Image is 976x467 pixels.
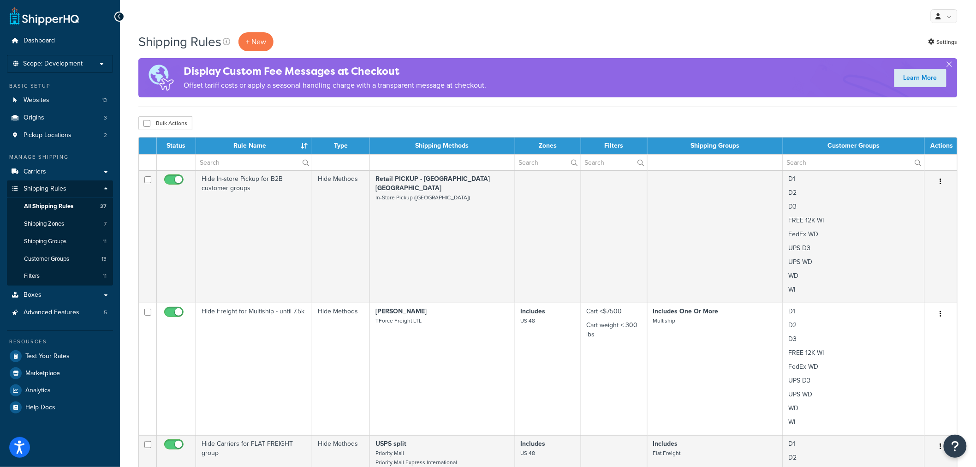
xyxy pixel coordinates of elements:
p: D2 [789,453,919,462]
small: US 48 [521,449,536,457]
p: D3 [789,335,919,344]
span: 11 [103,238,107,245]
strong: Retail PICKUP - [GEOGRAPHIC_DATA] [GEOGRAPHIC_DATA] [375,174,490,193]
span: All Shipping Rules [24,203,73,210]
input: Search [196,155,312,170]
div: Manage Shipping [7,153,113,161]
span: 13 [101,255,107,263]
strong: Includes One Or More [653,306,719,316]
a: Filters 11 [7,268,113,285]
p: D2 [789,188,919,198]
a: Carriers [7,163,113,180]
input: Search [515,155,581,170]
strong: USPS split [375,439,406,449]
li: Advanced Features [7,304,113,321]
li: Origins [7,109,113,126]
small: Multiship [653,317,676,325]
a: ShipperHQ Home [10,7,79,25]
td: Cart <$7500 [581,303,648,435]
span: 13 [102,96,107,104]
span: Origins [24,114,44,122]
span: Customer Groups [24,255,69,263]
input: Search [783,155,924,170]
th: Status [157,138,196,154]
td: Hide In-store Pickup for B2B customer groups [196,170,312,303]
img: duties-banner-06bc72dcb5fe05cb3f9472aba00be2ae8eb53ab6f0d8bb03d382ba314ac3c341.png [138,58,184,97]
h1: Shipping Rules [138,33,221,51]
div: Basic Setup [7,82,113,90]
a: Shipping Zones 7 [7,216,113,233]
p: UPS D3 [789,376,919,385]
span: 3 [104,114,107,122]
span: Help Docs [25,404,55,412]
th: Type [312,138,370,154]
th: Shipping Methods [370,138,515,154]
h4: Display Custom Fee Messages at Checkout [184,64,486,79]
td: D1 [783,170,925,303]
a: Marketplace [7,365,113,382]
td: Hide Methods [312,303,370,435]
li: Websites [7,92,113,109]
a: Advanced Features 5 [7,304,113,321]
span: Filters [24,272,40,280]
a: Dashboard [7,32,113,49]
span: 7 [104,220,107,228]
strong: [PERSON_NAME] [375,306,427,316]
p: WI [789,418,919,427]
p: Offset tariff costs or apply a seasonal handling charge with a transparent message at checkout. [184,79,486,92]
p: WI [789,285,919,294]
span: Analytics [25,387,51,395]
small: TForce Freight LTL [375,317,422,325]
p: FREE 12K WI [789,216,919,225]
a: Learn More [894,69,946,87]
span: Websites [24,96,49,104]
th: Zones [515,138,581,154]
a: Analytics [7,382,113,399]
span: 5 [104,309,107,317]
span: Scope: Development [23,60,83,68]
input: Search [581,155,647,170]
small: In-Store Pickup ([GEOGRAPHIC_DATA]) [375,193,470,202]
th: Filters [581,138,648,154]
span: 27 [100,203,107,210]
span: 2 [104,132,107,139]
span: Advanced Features [24,309,79,317]
span: Boxes [24,291,42,299]
div: Resources [7,338,113,346]
span: Carriers [24,168,46,176]
button: Open Resource Center [944,435,967,458]
span: Shipping Groups [24,238,66,245]
span: Dashboard [24,37,55,45]
li: Customer Groups [7,251,113,268]
a: All Shipping Rules 27 [7,198,113,215]
a: Help Docs [7,399,113,416]
span: Shipping Rules [24,185,66,193]
p: WD [789,271,919,281]
th: Customer Groups [783,138,925,154]
li: Pickup Locations [7,127,113,144]
td: Hide Freight for Multiship - until 7.5k [196,303,312,435]
p: WD [789,404,919,413]
p: + New [238,32,274,51]
strong: Includes [653,439,678,449]
th: Actions [925,138,957,154]
p: FedEx WD [789,230,919,239]
strong: Includes [521,439,546,449]
a: Origins 3 [7,109,113,126]
li: Filters [7,268,113,285]
span: 11 [103,272,107,280]
th: Shipping Groups [648,138,783,154]
li: All Shipping Rules [7,198,113,215]
td: Hide Methods [312,170,370,303]
small: Flat Freight [653,449,681,457]
p: D3 [789,202,919,211]
a: Boxes [7,287,113,304]
li: Shipping Groups [7,233,113,250]
th: Rule Name : activate to sort column ascending [196,138,312,154]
